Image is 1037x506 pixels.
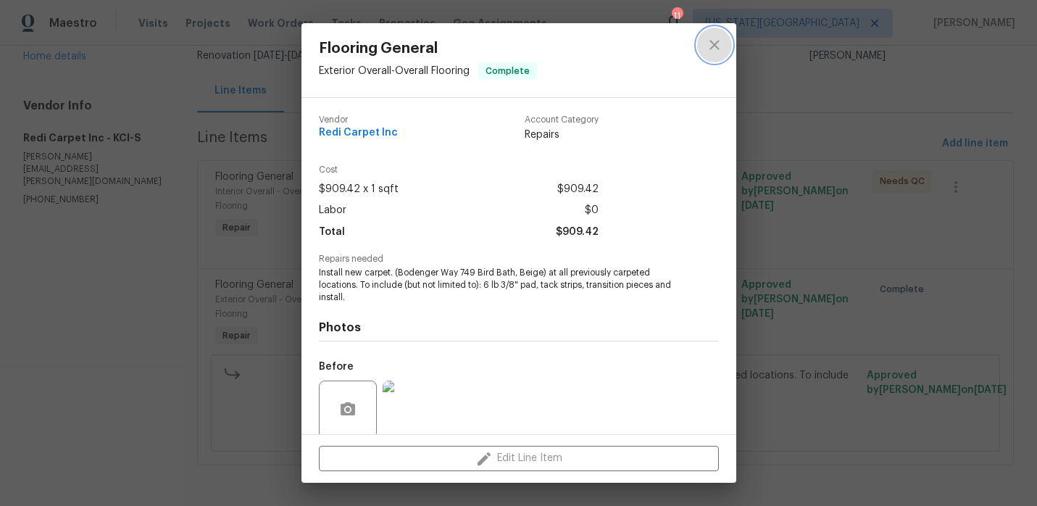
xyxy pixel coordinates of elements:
[319,128,398,138] span: Redi Carpet Inc
[319,320,719,335] h4: Photos
[585,200,599,221] span: $0
[557,179,599,200] span: $909.42
[525,115,599,125] span: Account Category
[319,179,399,200] span: $909.42 x 1 sqft
[525,128,599,142] span: Repairs
[319,362,354,372] h5: Before
[319,222,345,243] span: Total
[672,9,682,23] div: 11
[319,115,398,125] span: Vendor
[480,64,536,78] span: Complete
[556,222,599,243] span: $909.42
[319,66,470,76] span: Exterior Overall - Overall Flooring
[319,267,679,303] span: Install new carpet. (Bodenger Way 749 Bird Bath, Beige) at all previously carpeted locations. To ...
[319,41,537,57] span: Flooring General
[319,254,719,264] span: Repairs needed
[319,165,599,175] span: Cost
[319,200,346,221] span: Labor
[697,28,732,62] button: close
